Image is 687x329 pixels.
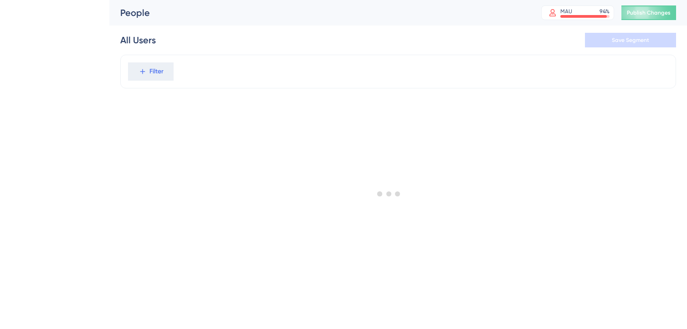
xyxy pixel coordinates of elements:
[627,9,671,16] span: Publish Changes
[612,36,649,44] span: Save Segment
[600,8,610,15] div: 94 %
[621,5,676,20] button: Publish Changes
[585,33,676,47] button: Save Segment
[120,34,156,46] div: All Users
[560,8,572,15] div: MAU
[120,6,518,19] div: People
